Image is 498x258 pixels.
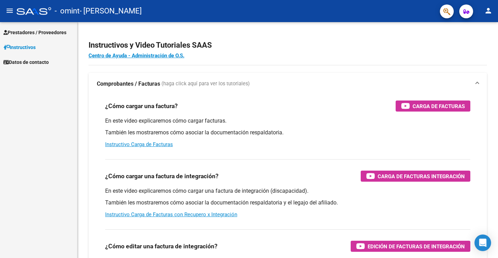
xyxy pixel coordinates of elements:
button: Carga de Facturas [396,101,470,112]
mat-icon: menu [6,7,14,15]
div: Open Intercom Messenger [474,235,491,251]
mat-icon: person [484,7,492,15]
span: Edición de Facturas de integración [368,242,465,251]
strong: Comprobantes / Facturas [97,80,160,88]
span: Datos de contacto [3,58,49,66]
button: Edición de Facturas de integración [351,241,470,252]
span: - omint [55,3,80,19]
p: También les mostraremos cómo asociar la documentación respaldatoria y el legajo del afiliado. [105,199,470,207]
span: Instructivos [3,44,36,51]
h3: ¿Cómo cargar una factura de integración? [105,171,219,181]
span: Prestadores / Proveedores [3,29,66,36]
span: Carga de Facturas Integración [378,172,465,181]
span: Carga de Facturas [413,102,465,111]
button: Carga de Facturas Integración [361,171,470,182]
p: También les mostraremos cómo asociar la documentación respaldatoria. [105,129,470,136]
p: En este video explicaremos cómo cargar facturas. [105,117,470,125]
a: Instructivo Carga de Facturas con Recupero x Integración [105,211,237,218]
h2: Instructivos y Video Tutoriales SAAS [89,39,487,52]
span: - [PERSON_NAME] [80,3,142,19]
a: Instructivo Carga de Facturas [105,141,173,147]
p: En este video explicaremos cómo cargar una factura de integración (discapacidad). [105,187,470,195]
a: Centro de Ayuda - Administración de O.S. [89,52,184,59]
h3: ¿Cómo editar una factura de integración? [105,241,218,251]
h3: ¿Cómo cargar una factura? [105,101,178,111]
mat-expansion-panel-header: Comprobantes / Facturas (haga click aquí para ver los tutoriales) [89,73,487,95]
span: (haga click aquí para ver los tutoriales) [162,80,250,88]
